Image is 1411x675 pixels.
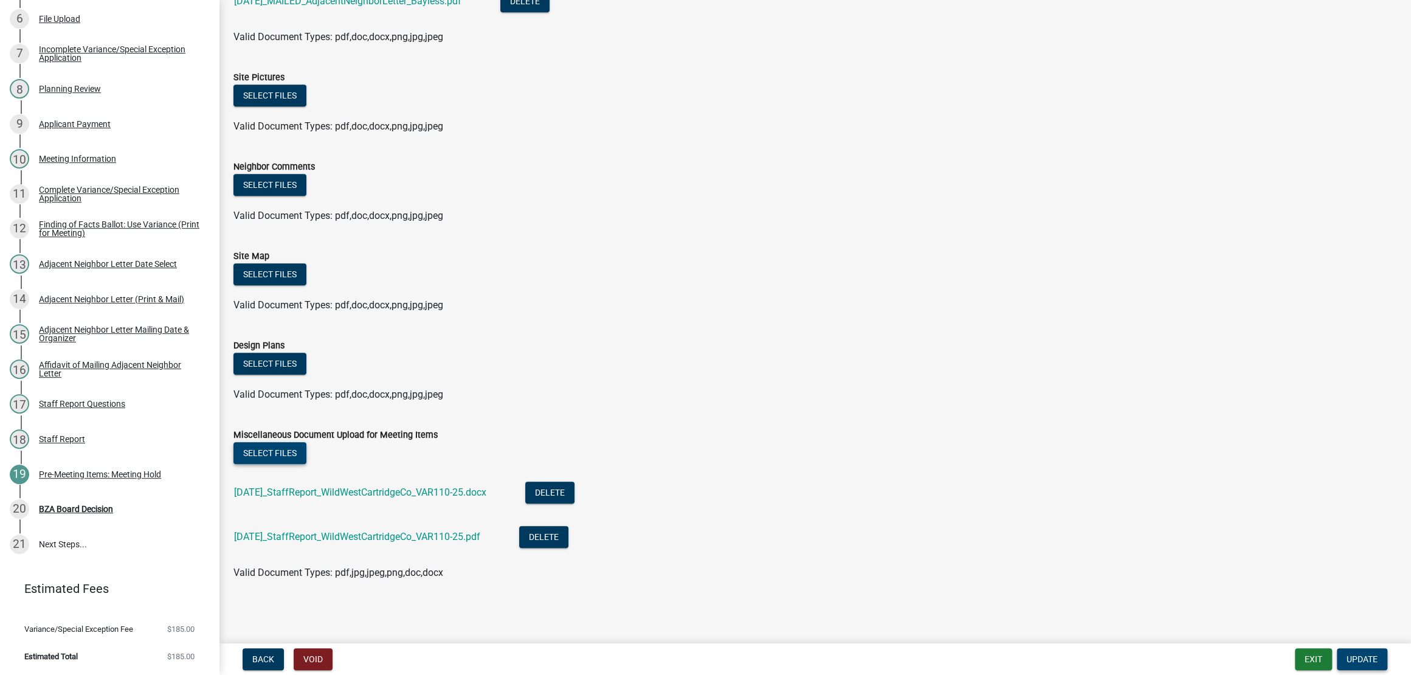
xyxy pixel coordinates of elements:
div: 6 [10,9,29,29]
div: Adjacent Neighbor Letter (Print & Mail) [39,295,184,303]
span: Valid Document Types: pdf,doc,docx,png,jpg,jpeg [233,389,443,400]
wm-modal-confirm: Delete Document [525,488,574,499]
div: 12 [10,219,29,238]
span: $185.00 [167,625,195,633]
span: Estimated Total [24,652,78,660]
a: Estimated Fees [10,576,199,601]
div: Pre-Meeting Items: Meeting Hold [39,470,161,479]
button: Select files [233,85,306,106]
div: 11 [10,184,29,204]
span: Update [1347,654,1378,664]
div: 13 [10,254,29,274]
div: Affidavit of Mailing Adjacent Neighbor Letter [39,361,199,378]
button: Select files [233,442,306,464]
div: Finding of Facts Ballot: Use Variance (Print for Meeting) [39,220,199,237]
div: Meeting Information [39,154,116,163]
span: Variance/Special Exception Fee [24,625,133,633]
div: 21 [10,535,29,554]
span: Valid Document Types: pdf,doc,docx,png,jpg,jpeg [233,31,443,43]
span: Valid Document Types: pdf,doc,docx,png,jpg,jpeg [233,120,443,132]
div: Adjacent Neighbor Letter Date Select [39,260,177,268]
div: Adjacent Neighbor Letter Mailing Date & Organizer [39,325,199,342]
div: 19 [10,465,29,484]
div: 14 [10,289,29,309]
button: Delete [519,526,568,548]
div: 9 [10,114,29,134]
div: Complete Variance/Special Exception Application [39,185,199,202]
label: Site Map [233,252,269,261]
div: 15 [10,324,29,344]
div: Planning Review [39,85,101,93]
button: Select files [233,174,306,196]
div: 7 [10,44,29,63]
div: BZA Board Decision [39,505,113,513]
span: Valid Document Types: pdf,doc,docx,png,jpg,jpeg [233,210,443,221]
button: Select files [233,353,306,375]
button: Back [243,648,284,670]
span: Valid Document Types: pdf,doc,docx,png,jpg,jpeg [233,299,443,311]
span: Valid Document Types: pdf,jpg,jpeg,png,doc,docx [233,567,443,578]
div: File Upload [39,15,80,23]
div: Applicant Payment [39,120,111,128]
div: Incomplete Variance/Special Exception Application [39,45,199,62]
label: Neighbor Comments [233,163,315,171]
div: 16 [10,359,29,379]
button: Void [294,648,333,670]
button: Exit [1295,648,1332,670]
label: Site Pictures [233,74,285,82]
div: 10 [10,149,29,168]
div: 18 [10,429,29,449]
span: $185.00 [167,652,195,660]
label: Miscellaneous Document Upload for Meeting Items [233,431,438,440]
div: 8 [10,79,29,99]
wm-modal-confirm: Delete Document [519,532,568,544]
div: 17 [10,394,29,414]
label: Design Plans [233,342,285,350]
div: Staff Report [39,435,85,443]
a: [DATE]_StaffReport_WildWestCartridgeCo_VAR110-25.pdf [234,531,480,542]
a: [DATE]_StaffReport_WildWestCartridgeCo_VAR110-25.docx [234,486,486,498]
button: Update [1337,648,1387,670]
button: Delete [525,482,574,504]
span: Back [252,654,274,664]
div: Staff Report Questions [39,400,125,408]
button: Select files [233,263,306,285]
div: 20 [10,499,29,519]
